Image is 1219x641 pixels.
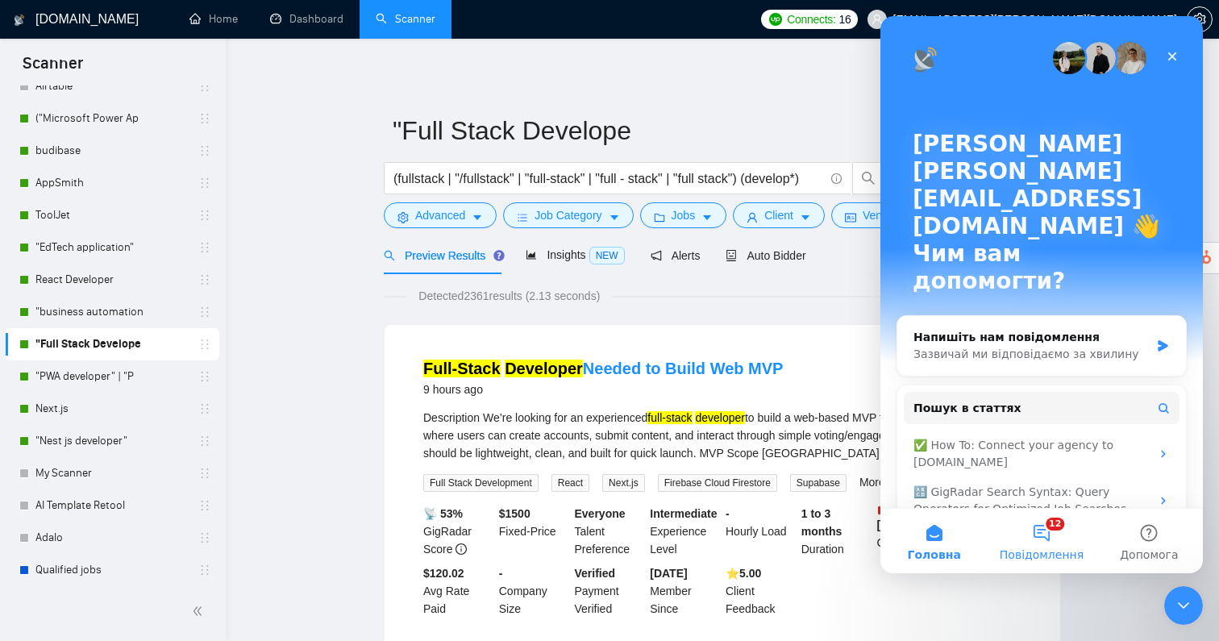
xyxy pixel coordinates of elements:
span: info-circle [456,543,467,555]
button: setting [1187,6,1213,32]
span: Auto Bidder [726,249,805,262]
img: upwork-logo.png [769,13,782,26]
span: holder [198,564,211,576]
b: [GEOGRAPHIC_DATA] [877,505,998,531]
a: setting [1187,13,1213,26]
a: "Full Stack Develope [35,328,189,360]
b: [DATE] [650,567,687,580]
span: Client [764,206,793,224]
span: holder [198,531,211,544]
mark: full-stack [647,411,692,424]
a: Airtable [35,70,189,102]
b: 📡 53% [423,507,463,520]
span: holder [198,306,211,318]
button: userClientcaret-down [733,202,825,228]
span: Detected 2361 results (2.13 seconds) [407,287,611,305]
a: "business automation [35,296,189,328]
span: notification [651,250,662,261]
a: AI Template Retool [35,489,189,522]
div: Payment Verified [572,564,647,618]
span: setting [1188,13,1212,26]
b: $120.02 [423,567,464,580]
a: "PWA developer" | "P [35,360,189,393]
a: dashboardDashboard [270,12,343,26]
button: search [852,162,884,194]
a: React Developer [35,264,189,296]
img: logo [14,7,25,33]
a: Full-Stack DeveloperNeeded to Build Web MVP [423,360,783,377]
span: holder [198,467,211,480]
a: "EdTech application" [35,231,189,264]
span: robot [726,250,737,261]
iframe: Intercom live chat [880,16,1203,573]
b: - [726,507,730,520]
div: Tooltip anchor [492,248,506,263]
mark: developer [695,411,745,424]
span: holder [198,80,211,93]
span: 16 [839,10,851,28]
span: search [853,171,884,185]
mark: Developer [505,360,583,377]
span: folder [654,211,665,223]
div: Client Feedback [722,564,798,618]
div: Company Size [496,564,572,618]
a: My Scanner [35,457,189,489]
button: idcardVendorcaret-down [831,202,930,228]
span: holder [198,402,211,415]
b: Everyone [575,507,626,520]
div: Country [874,505,950,558]
img: 🇨🇦 [878,505,889,516]
input: Search Freelance Jobs... [393,169,824,189]
span: Jobs [672,206,696,224]
button: folderJobscaret-down [640,202,727,228]
span: caret-down [609,211,620,223]
span: Firebase Cloud Firestore [658,474,777,492]
span: bars [517,211,528,223]
span: holder [198,241,211,254]
input: Scanner name... [393,110,1028,151]
span: holder [198,338,211,351]
iframe: Intercom live chat [1164,586,1203,625]
a: "Nest js developer" [35,425,189,457]
span: area-chart [526,249,537,260]
div: Fixed-Price [496,505,572,558]
mark: Full-Stack [423,360,501,377]
span: search [384,250,395,261]
span: holder [198,499,211,512]
span: caret-down [701,211,713,223]
span: setting [397,211,409,223]
div: Experience Level [647,505,722,558]
a: budibase [35,135,189,167]
a: Qualified jobs [35,554,189,586]
span: holder [198,209,211,222]
span: holder [198,370,211,383]
span: holder [198,112,211,125]
b: Verified [575,567,616,580]
span: holder [198,435,211,447]
div: 9 hours ago [423,380,783,399]
div: Talent Preference [572,505,647,558]
span: caret-down [800,211,811,223]
span: Vendor [863,206,898,224]
b: $ 1500 [499,507,530,520]
span: NEW [589,247,625,264]
div: GigRadar Score [420,505,496,558]
b: 1 to 3 months [801,507,842,538]
b: - [499,567,503,580]
div: Member Since [647,564,722,618]
a: Adalo [35,522,189,554]
span: caret-down [472,211,483,223]
span: info-circle [831,173,842,184]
